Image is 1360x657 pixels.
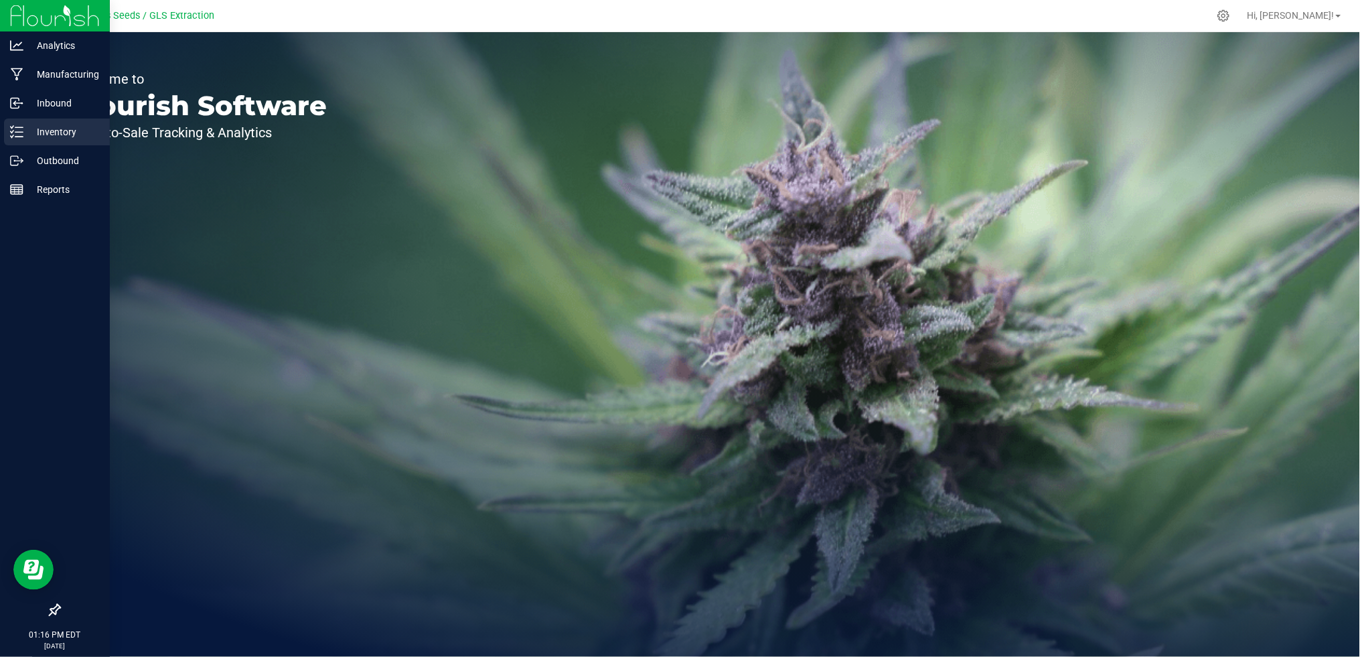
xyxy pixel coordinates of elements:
[6,629,104,641] p: 01:16 PM EDT
[10,125,23,139] inline-svg: Inventory
[10,68,23,81] inline-svg: Manufacturing
[10,154,23,167] inline-svg: Outbound
[23,38,104,54] p: Analytics
[72,126,327,139] p: Seed-to-Sale Tracking & Analytics
[72,72,327,86] p: Welcome to
[10,39,23,52] inline-svg: Analytics
[23,153,104,169] p: Outbound
[23,181,104,198] p: Reports
[23,66,104,82] p: Manufacturing
[72,92,327,119] p: Flourish Software
[10,96,23,110] inline-svg: Inbound
[13,550,54,590] iframe: Resource center
[6,641,104,651] p: [DATE]
[1248,10,1335,21] span: Hi, [PERSON_NAME]!
[1215,9,1232,22] div: Manage settings
[10,183,23,196] inline-svg: Reports
[23,95,104,111] p: Inbound
[59,10,215,21] span: Great Lakes Seeds / GLS Extraction
[23,124,104,140] p: Inventory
